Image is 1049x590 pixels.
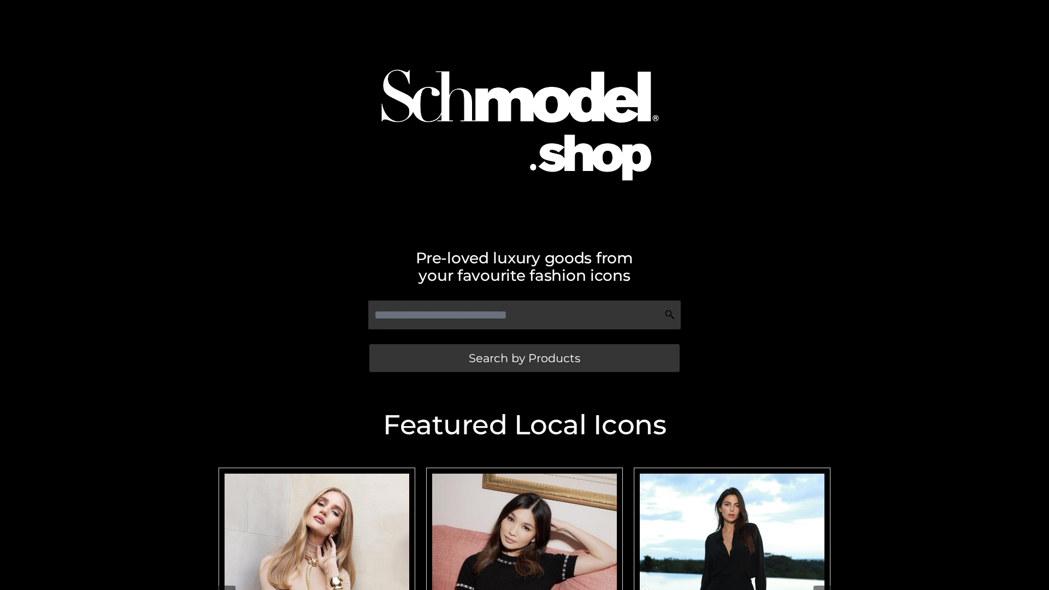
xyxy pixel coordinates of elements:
a: Search by Products [369,344,680,372]
h2: Featured Local Icons​ [213,411,836,439]
h2: Pre-loved luxury goods from your favourite fashion icons [213,249,836,284]
span: Search by Products [469,352,580,364]
img: Search Icon [664,309,675,320]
